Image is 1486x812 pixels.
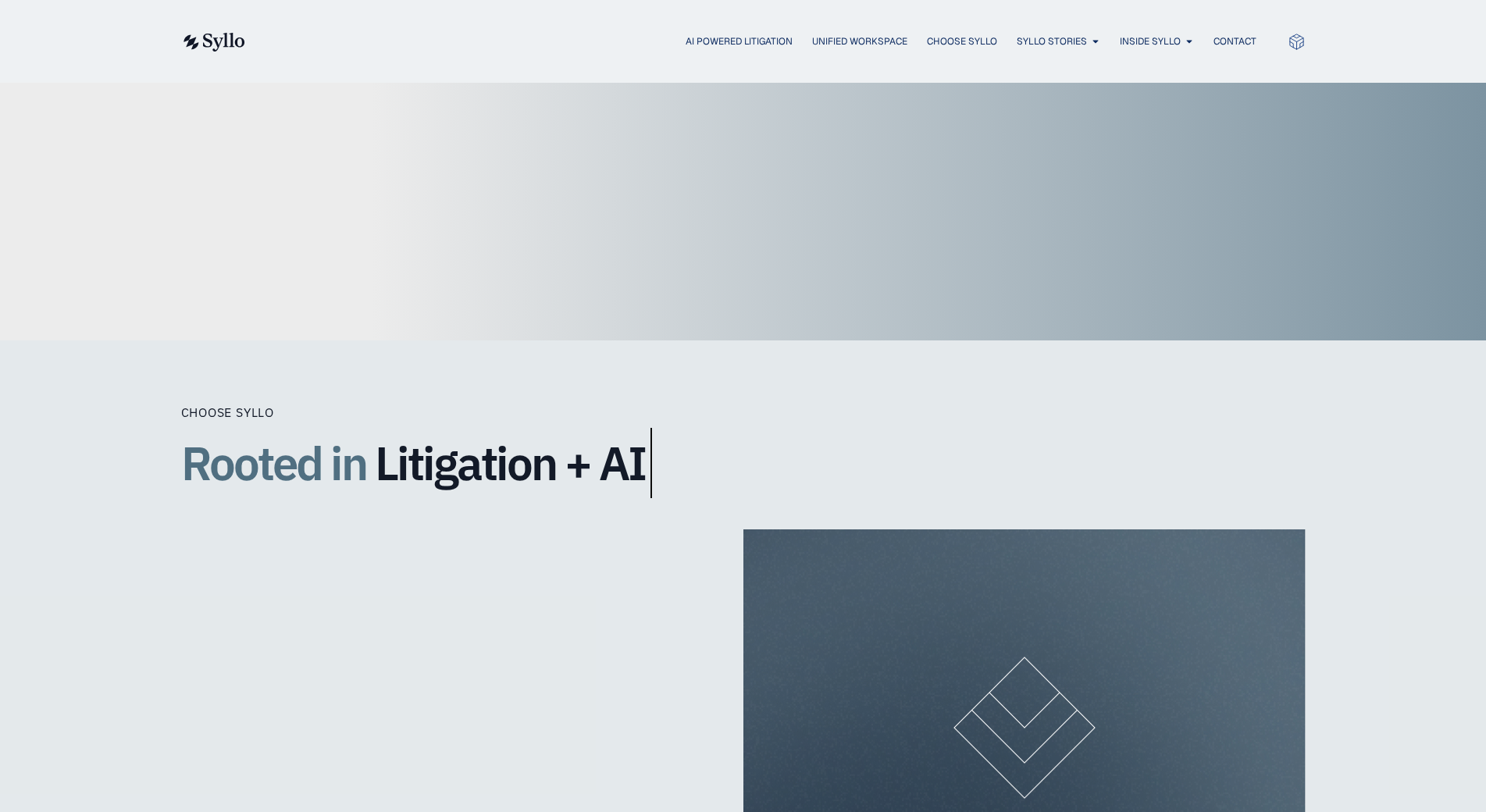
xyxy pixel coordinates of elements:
a: Syllo Stories [1017,34,1087,48]
a: Choose Syllo [927,34,997,48]
div: Menu Toggle [276,34,1256,49]
nav: Menu [276,34,1256,49]
a: AI Powered Litigation [686,34,793,48]
a: Unified Workspace [812,34,907,48]
a: Inside Syllo [1120,34,1181,48]
span: Rooted in [181,428,366,498]
img: syllo [181,33,245,52]
span: Litigation + AI [375,437,645,489]
a: Contact [1213,34,1256,48]
div: Choose Syllo [181,403,806,422]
